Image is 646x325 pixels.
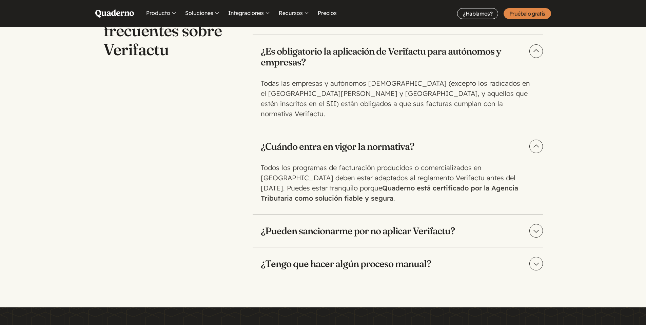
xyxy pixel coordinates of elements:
[253,35,543,78] summary: ¿Es obligatorio la aplicación de Verifactu para autónomos y empresas?
[103,2,226,59] h2: Preguntas frecuentes sobre Verifactu
[261,163,532,203] p: Todos los programas de facturación producidos o comercializados en [GEOGRAPHIC_DATA] deben estar ...
[253,130,543,163] summary: ¿Cuándo entra en vigor la normativa?
[457,8,498,19] a: ¿Hablamos?
[253,247,543,280] summary: ¿Tengo que hacer algún proceso manual?
[504,8,551,19] a: Pruébalo gratis
[261,78,532,119] p: Todas las empresas y autónomos [DEMOGRAPHIC_DATA] (excepto los radicados en el [GEOGRAPHIC_DATA][...
[261,184,518,202] strong: Quaderno está certificado por la Agencia Tributaria como solución fiable y segura
[253,215,543,247] summary: ¿Pueden sancionarme por no aplicar Verifactu?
